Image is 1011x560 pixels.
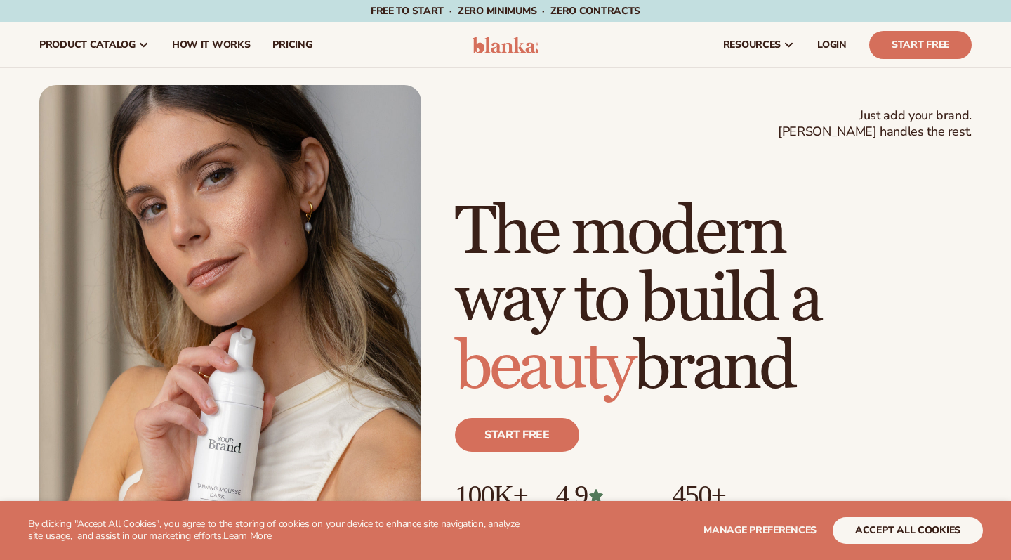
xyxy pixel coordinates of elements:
[703,523,817,537] span: Manage preferences
[172,39,251,51] span: How It Works
[28,22,161,67] a: product catalog
[39,39,136,51] span: product catalog
[161,22,262,67] a: How It Works
[455,418,579,452] a: Start free
[869,31,972,59] a: Start Free
[371,4,640,18] span: Free to start · ZERO minimums · ZERO contracts
[272,39,312,51] span: pricing
[455,326,633,408] span: beauty
[555,480,644,511] p: 4.9
[455,199,972,401] h1: The modern way to build a brand
[261,22,323,67] a: pricing
[473,37,539,53] img: logo
[817,39,847,51] span: LOGIN
[223,529,271,542] a: Learn More
[672,480,778,511] p: 450+
[703,517,817,544] button: Manage preferences
[778,108,972,141] span: Just add your brand. [PERSON_NAME] handles the rest.
[723,39,781,51] span: resources
[28,519,528,542] p: By clicking "Accept All Cookies", you agree to the storing of cookies on your device to enhance s...
[806,22,858,67] a: LOGIN
[455,480,527,511] p: 100K+
[712,22,806,67] a: resources
[833,517,983,544] button: accept all cookies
